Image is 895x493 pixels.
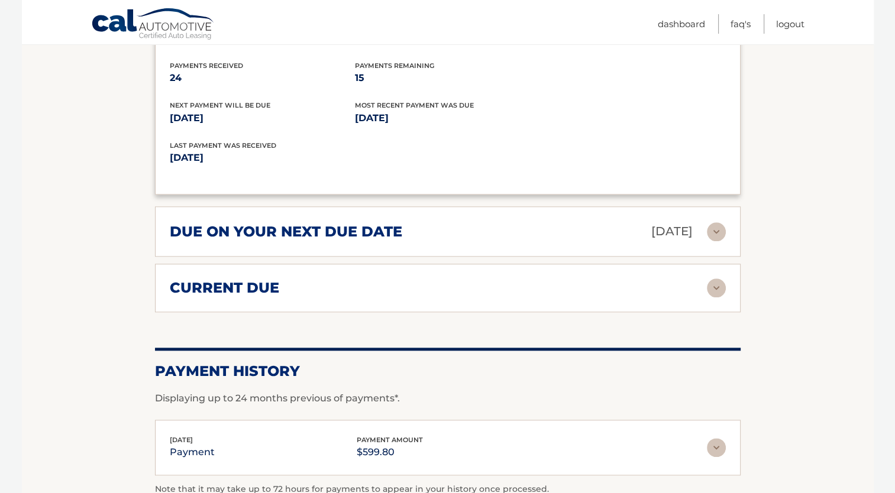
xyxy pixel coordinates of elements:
[355,110,540,127] p: [DATE]
[170,279,279,297] h2: current due
[170,444,215,460] p: payment
[170,70,355,86] p: 24
[658,14,705,34] a: Dashboard
[170,110,355,127] p: [DATE]
[357,444,423,460] p: $599.80
[170,101,270,109] span: Next Payment will be due
[170,223,402,241] h2: due on your next due date
[155,391,741,406] p: Displaying up to 24 months previous of payments*.
[170,436,193,444] span: [DATE]
[707,438,726,457] img: accordion-rest.svg
[170,150,448,166] p: [DATE]
[707,278,726,297] img: accordion-rest.svg
[91,8,215,42] a: Cal Automotive
[355,70,540,86] p: 15
[170,61,243,70] span: Payments Received
[776,14,804,34] a: Logout
[155,362,741,380] h2: Payment History
[355,101,474,109] span: Most Recent Payment Was Due
[170,141,276,150] span: Last Payment was received
[707,222,726,241] img: accordion-rest.svg
[355,61,434,70] span: Payments Remaining
[357,436,423,444] span: payment amount
[731,14,751,34] a: FAQ's
[651,221,693,242] p: [DATE]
